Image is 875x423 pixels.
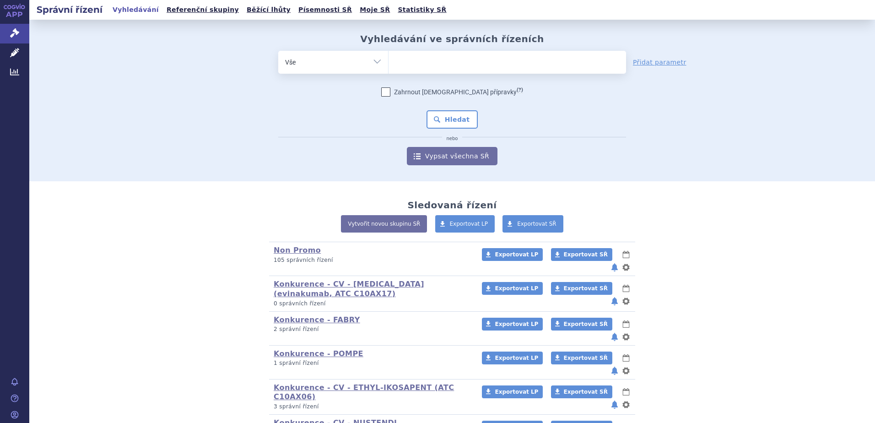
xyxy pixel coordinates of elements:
[621,352,631,363] button: lhůty
[482,385,543,398] a: Exportovat LP
[502,215,563,233] a: Exportovat SŘ
[274,246,321,255] a: Non Promo
[482,282,543,295] a: Exportovat LP
[274,403,470,411] p: 3 správní řízení
[621,296,631,307] button: nastavení
[495,285,538,292] span: Exportovat LP
[427,110,478,129] button: Hledat
[551,352,612,364] a: Exportovat SŘ
[564,389,608,395] span: Exportovat SŘ
[495,355,538,361] span: Exportovat LP
[621,249,631,260] button: lhůty
[164,4,242,16] a: Referenční skupiny
[341,215,427,233] a: Vytvořit novou skupinu SŘ
[517,221,556,227] span: Exportovat SŘ
[551,248,612,261] a: Exportovat SŘ
[381,87,523,97] label: Zahrnout [DEMOGRAPHIC_DATA] přípravky
[435,215,495,233] a: Exportovat LP
[360,33,544,44] h2: Vyhledávání ve správních řízeních
[610,296,619,307] button: notifikace
[621,319,631,330] button: lhůty
[621,262,631,273] button: nastavení
[482,248,543,261] a: Exportovat LP
[495,389,538,395] span: Exportovat LP
[442,136,463,141] i: nebo
[495,321,538,327] span: Exportovat LP
[610,399,619,410] button: notifikace
[621,365,631,376] button: nastavení
[407,200,497,211] h2: Sledovaná řízení
[551,385,612,398] a: Exportovat SŘ
[551,318,612,331] a: Exportovat SŘ
[621,331,631,342] button: nastavení
[357,4,393,16] a: Moje SŘ
[274,300,470,308] p: 0 správních řízení
[495,251,538,258] span: Exportovat LP
[482,318,543,331] a: Exportovat LP
[610,262,619,273] button: notifikace
[482,352,543,364] a: Exportovat LP
[110,4,162,16] a: Vyhledávání
[551,282,612,295] a: Exportovat SŘ
[564,321,608,327] span: Exportovat SŘ
[274,325,470,333] p: 2 správní řízení
[633,58,686,67] a: Přidat parametr
[564,251,608,258] span: Exportovat SŘ
[29,3,110,16] h2: Správní řízení
[274,359,470,367] p: 1 správní řízení
[621,399,631,410] button: nastavení
[274,315,360,324] a: Konkurence - FABRY
[395,4,449,16] a: Statistiky SŘ
[274,383,454,401] a: Konkurence - CV - ETHYL-IKOSAPENT (ATC C10AX06)
[296,4,355,16] a: Písemnosti SŘ
[450,221,488,227] span: Exportovat LP
[274,256,470,264] p: 105 správních řízení
[564,285,608,292] span: Exportovat SŘ
[274,280,424,298] a: Konkurence - CV - [MEDICAL_DATA] (evinakumab, ATC C10AX17)
[610,331,619,342] button: notifikace
[244,4,293,16] a: Běžící lhůty
[407,147,497,165] a: Vypsat všechna SŘ
[517,87,523,93] abbr: (?)
[621,386,631,397] button: lhůty
[621,283,631,294] button: lhůty
[564,355,608,361] span: Exportovat SŘ
[610,365,619,376] button: notifikace
[274,349,363,358] a: Konkurence - POMPE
